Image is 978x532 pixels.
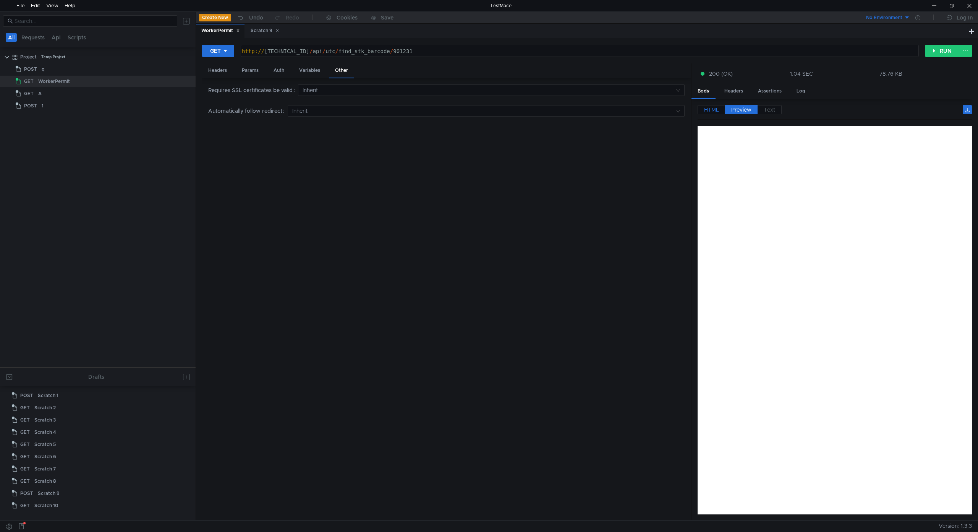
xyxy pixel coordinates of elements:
[293,63,326,78] div: Variables
[38,76,70,87] div: WorkerPermit
[329,63,354,78] div: Other
[866,14,902,21] div: No Environment
[857,11,910,24] button: No Environment
[34,475,56,487] div: Scratch 8
[24,88,34,99] span: GET
[38,488,60,499] div: Scratch 9
[65,33,88,42] button: Scripts
[236,63,265,78] div: Params
[41,51,65,63] div: Temp Project
[20,500,30,511] span: GET
[34,439,56,450] div: Scratch 5
[199,14,231,21] button: Create New
[790,84,811,98] div: Log
[201,27,240,35] div: WorkerPermit
[20,51,37,63] div: Project
[42,63,45,75] div: q
[34,500,58,511] div: Scratch 10
[286,13,299,22] div: Redo
[925,45,959,57] button: RUN
[20,475,30,487] span: GET
[20,402,30,414] span: GET
[42,100,44,112] div: 1
[20,488,33,499] span: POST
[267,63,290,78] div: Auth
[731,106,751,113] span: Preview
[88,372,104,381] div: Drafts
[337,13,358,22] div: Cookies
[34,402,56,414] div: Scratch 2
[939,521,972,532] span: Version: 1.3.3
[752,84,788,98] div: Assertions
[691,84,716,99] div: Body
[231,12,269,23] button: Undo
[20,414,30,426] span: GET
[269,12,304,23] button: Redo
[20,390,33,401] span: POST
[709,70,733,78] span: 200 (OK)
[20,439,30,450] span: GET
[718,84,749,98] div: Headers
[790,70,813,77] div: 1.04 SEC
[704,106,719,113] span: HTML
[38,88,42,99] div: A
[24,100,37,112] span: POST
[15,17,173,25] input: Search...
[208,84,298,96] label: Requires SSL certificates be valid
[19,33,47,42] button: Requests
[20,463,30,475] span: GET
[764,106,775,113] span: Text
[879,70,902,77] div: 78.76 KB
[249,13,263,22] div: Undo
[210,47,221,55] div: GET
[49,33,63,42] button: Api
[6,33,17,42] button: All
[202,45,234,57] button: GET
[34,463,56,475] div: Scratch 7
[20,451,30,462] span: GET
[24,63,37,75] span: POST
[957,13,973,22] div: Log In
[24,76,34,87] span: GET
[20,427,30,438] span: GET
[202,63,233,78] div: Headers
[208,105,288,117] label: Automatically follow redirect
[34,414,56,426] div: Scratch 3
[34,451,56,462] div: Scratch 6
[381,15,393,20] div: Save
[38,390,58,401] div: Scratch 1
[251,27,279,35] div: Scratch 9
[34,427,56,438] div: Scratch 4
